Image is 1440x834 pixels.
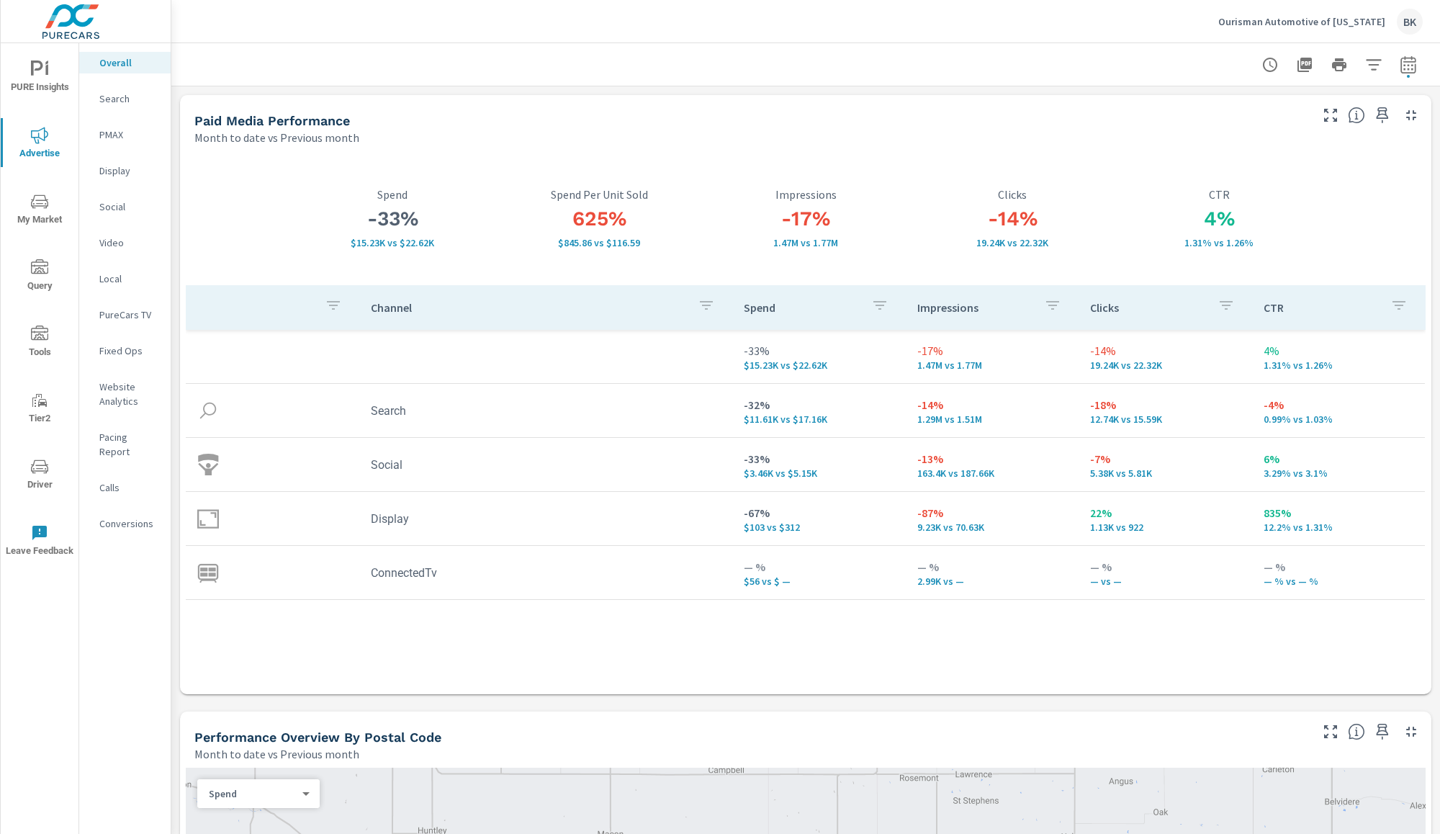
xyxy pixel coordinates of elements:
span: Leave Feedback [5,524,74,560]
span: Understand performance metrics over the selected time range. [1348,107,1365,124]
p: — % vs — % [1264,575,1414,587]
p: 12.2% vs 1.31% [1264,521,1414,533]
p: Month to date vs Previous month [194,745,359,763]
span: Query [5,259,74,295]
p: $103 vs $312 [744,521,894,533]
p: Impressions [703,188,909,201]
p: -87% [917,504,1068,521]
h3: -14% [909,207,1116,231]
p: 163,396 vs 187,660 [917,467,1068,479]
p: Ourisman Automotive of [US_STATE] [1218,15,1385,28]
h5: Performance Overview By Postal Code [194,730,441,745]
p: 3.29% vs 3.1% [1264,467,1414,479]
button: Make Fullscreen [1319,104,1342,127]
p: 1.31% vs 1.26% [1264,359,1414,371]
p: Spend Per Unit Sold [496,188,703,201]
p: -14% [1090,342,1241,359]
div: Website Analytics [79,376,171,412]
p: -13% [917,450,1068,467]
button: Apply Filters [1359,50,1388,79]
p: -14% [917,396,1068,413]
p: Clicks [909,188,1116,201]
p: 12,738 vs 15,587 [1090,413,1241,425]
p: PMAX [99,127,159,142]
p: Social [99,199,159,214]
p: 19,241 vs 22,319 [909,237,1116,248]
p: -4% [1264,396,1414,413]
p: 1,127 vs 922 [1090,521,1241,533]
p: 19,241 vs 22,319 [1090,359,1241,371]
p: -33% [744,342,894,359]
div: Local [79,268,171,290]
h3: -33% [289,207,496,231]
p: -7% [1090,450,1241,467]
p: Spend [289,188,496,201]
div: Fixed Ops [79,340,171,362]
button: Minimize Widget [1400,104,1423,127]
p: Clicks [1090,300,1206,315]
div: Conversions [79,513,171,534]
div: Search [79,88,171,109]
p: 835% [1264,504,1414,521]
p: Overall [99,55,159,70]
p: — % [917,558,1068,575]
span: Tier2 [5,392,74,427]
p: $15,225 vs $22,619 [744,359,894,371]
p: — % [744,558,894,575]
td: Search [359,393,733,429]
h3: -17% [703,207,909,231]
p: Search [99,91,159,106]
p: $3,457 vs $5,151 [744,467,894,479]
p: — vs — [1090,575,1241,587]
div: PureCars TV [79,304,171,326]
button: Print Report [1325,50,1354,79]
p: Video [99,236,159,250]
p: -17% [917,342,1068,359]
h5: Paid Media Performance [194,113,350,128]
p: Pacing Report [99,430,159,459]
p: Spend [744,300,860,315]
p: $845.86 vs $116.59 [496,237,703,248]
p: 1,292,389 vs 1,511,219 [917,413,1068,425]
div: BK [1397,9,1423,35]
span: Understand performance data by postal code. Individual postal codes can be selected and expanded ... [1348,723,1365,740]
p: Impressions [917,300,1033,315]
p: Calls [99,480,159,495]
p: -67% [744,504,894,521]
p: 22% [1090,504,1241,521]
div: Video [79,232,171,254]
p: Spend [209,787,297,800]
td: Social [359,447,733,483]
p: -33% [744,450,894,467]
p: — % [1264,558,1414,575]
p: 0.99% vs 1.03% [1264,413,1414,425]
span: PURE Insights [5,60,74,96]
img: icon-search.svg [197,400,219,421]
img: icon-social.svg [197,454,219,475]
p: CTR [1116,188,1323,201]
p: — % [1090,558,1241,575]
p: 5,376 vs 5,810 [1090,467,1241,479]
p: 1,468,011 vs 1,769,507 [917,359,1068,371]
h3: 625% [496,207,703,231]
p: Website Analytics [99,380,159,408]
p: Local [99,272,159,286]
p: PureCars TV [99,308,159,322]
p: CTR [1264,300,1380,315]
button: Minimize Widget [1400,720,1423,743]
p: 9,234 vs 70,628 [917,521,1068,533]
span: My Market [5,193,74,228]
div: Pacing Report [79,426,171,462]
p: 4% [1264,342,1414,359]
div: PMAX [79,124,171,145]
div: Calls [79,477,171,498]
p: 1,468,011 vs 1,769,507 [703,237,909,248]
span: Save this to your personalized report [1371,720,1394,743]
div: nav menu [1,43,78,573]
button: "Export Report to PDF" [1290,50,1319,79]
p: -32% [744,396,894,413]
img: icon-display.svg [197,508,219,529]
p: -18% [1090,396,1241,413]
button: Make Fullscreen [1319,720,1342,743]
p: Conversions [99,516,159,531]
